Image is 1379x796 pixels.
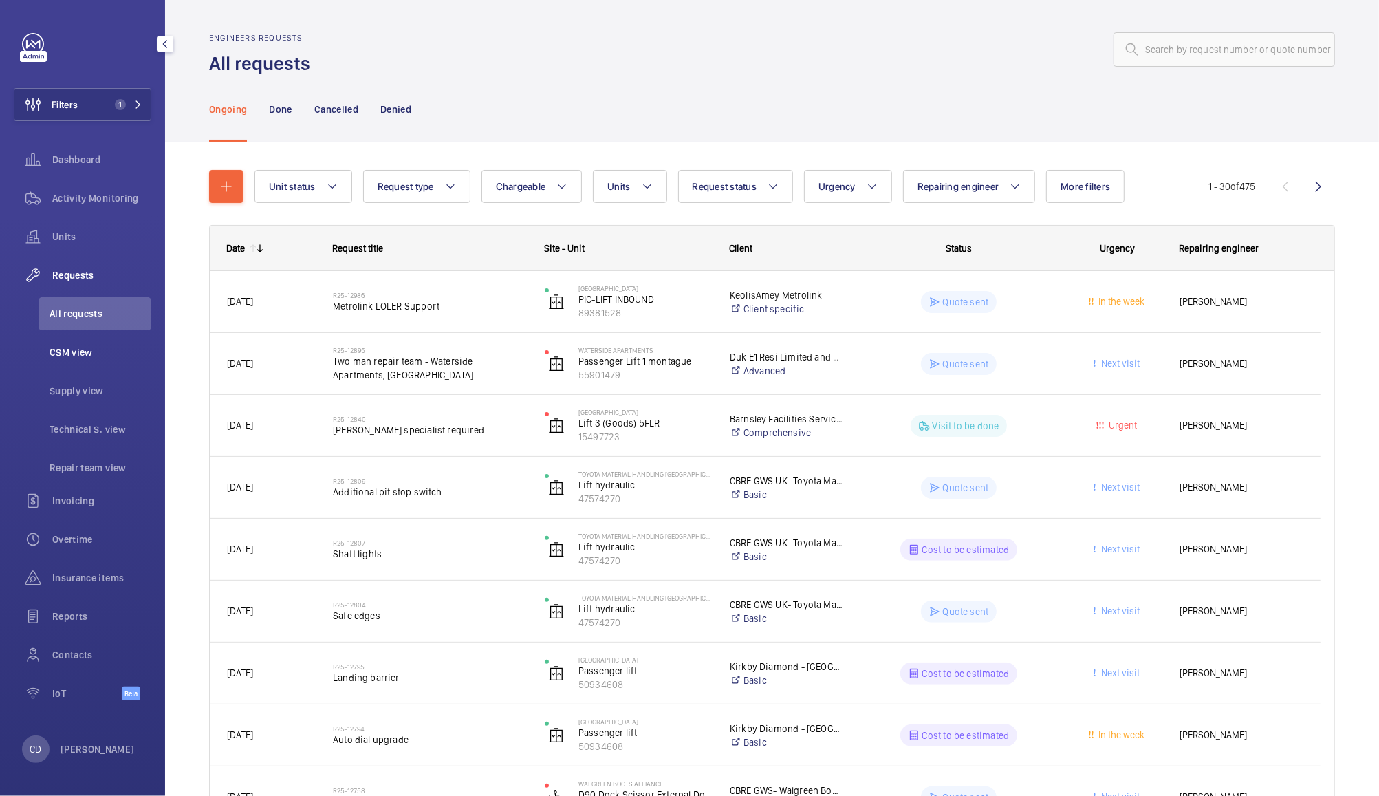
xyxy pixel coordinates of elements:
[14,88,151,121] button: Filters1
[730,536,844,550] p: CBRE GWS UK- Toyota Manual Handling
[52,610,151,623] span: Reports
[50,307,151,321] span: All requests
[269,103,292,116] p: Done
[578,492,712,506] p: 47574270
[922,729,1010,742] p: Cost to be estimated
[115,99,126,110] span: 1
[730,474,844,488] p: CBRE GWS UK- Toyota Manual Handling
[578,416,712,430] p: Lift 3 (Goods) 5FLR
[333,786,527,795] h2: R25-12758
[578,740,712,753] p: 50934608
[1230,181,1239,192] span: of
[593,170,666,203] button: Units
[730,550,844,563] a: Basic
[804,170,892,203] button: Urgency
[943,357,989,371] p: Quote sent
[333,354,527,382] span: Two man repair team - Waterside Apartments, [GEOGRAPHIC_DATA]
[1098,482,1140,493] span: Next visit
[548,418,565,434] img: elevator.svg
[209,103,247,116] p: Ongoing
[578,346,712,354] p: Waterside Apartments
[333,539,527,547] h2: R25-12807
[933,419,999,433] p: Visit to be done
[50,422,151,436] span: Technical S. view
[607,181,630,192] span: Units
[333,423,527,437] span: [PERSON_NAME] specialist required
[544,243,585,254] span: Site - Unit
[50,384,151,398] span: Supply view
[578,602,712,616] p: Lift hydraulic
[730,488,844,502] a: Basic
[578,284,712,292] p: [GEOGRAPHIC_DATA]
[922,667,1010,680] p: Cost to be estimated
[730,426,844,440] a: Comprehensive
[1061,181,1110,192] span: More filters
[578,292,712,306] p: PIC-LIFT INBOUND
[52,494,151,508] span: Invoicing
[578,354,712,368] p: Passenger Lift 1 montague
[227,605,253,616] span: [DATE]
[1208,182,1255,191] span: 1 - 30 475
[730,364,844,378] a: Advanced
[548,480,565,496] img: elevator.svg
[1096,296,1145,307] span: In the week
[578,470,712,478] p: Toyota Material Handling [GEOGRAPHIC_DATA]- [GEOGRAPHIC_DATA]
[730,722,844,735] p: Kirkby Diamond - [GEOGRAPHIC_DATA]
[380,103,411,116] p: Denied
[693,181,757,192] span: Request status
[333,663,527,671] h2: R25-12795
[1179,243,1259,254] span: Repairing engineer
[578,408,712,416] p: [GEOGRAPHIC_DATA]
[269,181,316,192] span: Unit status
[333,346,527,354] h2: R25-12895
[210,271,1321,333] div: Press SPACE to select this row.
[227,358,253,369] span: [DATE]
[52,153,151,166] span: Dashboard
[52,230,151,244] span: Units
[210,333,1321,395] div: Press SPACE to select this row.
[481,170,583,203] button: Chargeable
[578,430,712,444] p: 15497723
[52,687,122,700] span: IoT
[578,478,712,492] p: Lift hydraulic
[943,481,989,495] p: Quote sent
[578,616,712,630] p: 47574270
[333,609,527,623] span: Safe edges
[548,294,565,310] img: elevator.svg
[227,296,253,307] span: [DATE]
[1180,356,1303,372] span: [PERSON_NAME]
[548,541,565,558] img: elevator.svg
[578,726,712,740] p: Passenger lift
[1096,729,1145,740] span: In the week
[227,544,253,555] span: [DATE]
[333,671,527,685] span: Landing barrier
[1098,605,1140,616] span: Next visit
[333,415,527,423] h2: R25-12840
[548,665,565,682] img: elevator.svg
[122,687,140,700] span: Beta
[578,664,712,678] p: Passenger lift
[943,295,989,309] p: Quote sent
[730,288,844,302] p: KeolisAmey Metrolink
[730,350,844,364] p: Duk E1 Resi Limited and Duke E2 Resi Limited - Waterside Apartments
[52,191,151,205] span: Activity Monitoring
[52,533,151,546] span: Overtime
[227,667,253,678] span: [DATE]
[52,571,151,585] span: Insurance items
[314,103,358,116] p: Cancelled
[730,598,844,612] p: CBRE GWS UK- Toyota Manual Handling
[333,299,527,313] span: Metrolink LOLER Support
[1180,727,1303,743] span: [PERSON_NAME]
[227,729,253,740] span: [DATE]
[903,170,1036,203] button: Repairing engineer
[52,648,151,662] span: Contacts
[1114,32,1335,67] input: Search by request number or quote number
[1100,243,1136,254] span: Urgency
[1180,665,1303,681] span: [PERSON_NAME]
[1098,667,1140,678] span: Next visit
[333,485,527,499] span: Additional pit stop switch
[210,581,1321,643] div: Press SPACE to select this row.
[333,724,527,733] h2: R25-12794
[548,356,565,372] img: elevator.svg
[52,268,151,282] span: Requests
